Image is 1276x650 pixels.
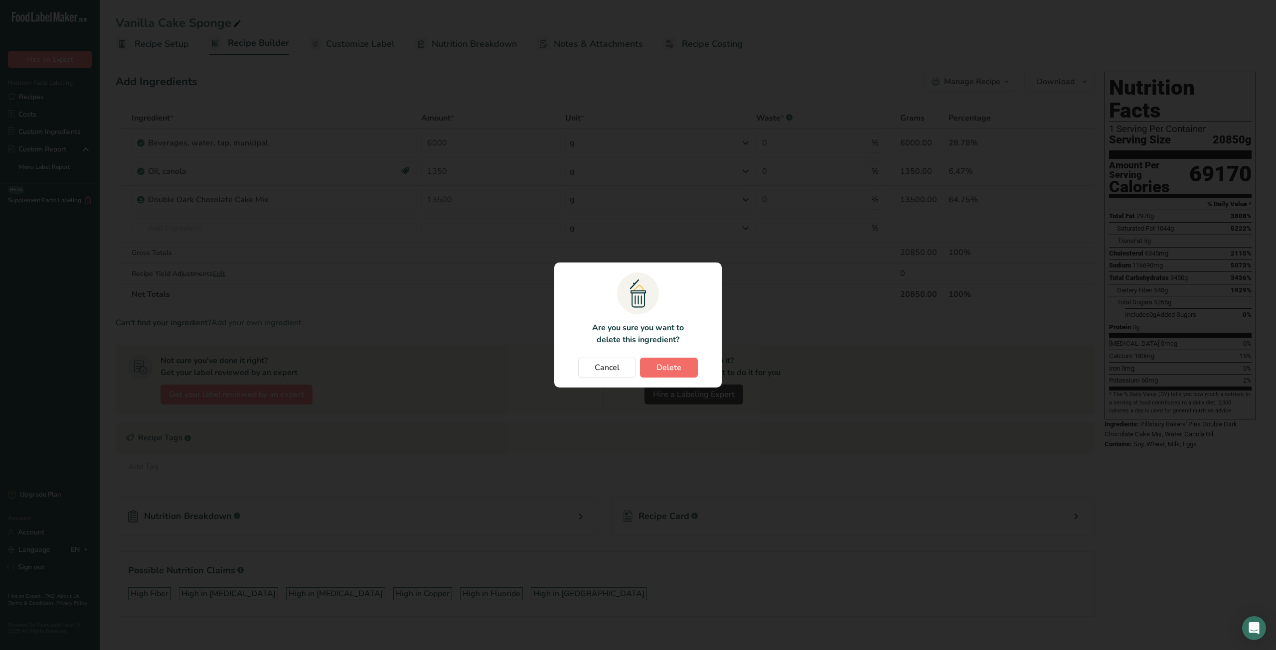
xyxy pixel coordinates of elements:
button: Delete [640,358,698,378]
div: Open Intercom Messenger [1242,616,1266,640]
span: Cancel [595,362,620,374]
span: Delete [656,362,681,374]
p: Are you sure you want to delete this ingredient? [586,322,689,346]
button: Cancel [578,358,636,378]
